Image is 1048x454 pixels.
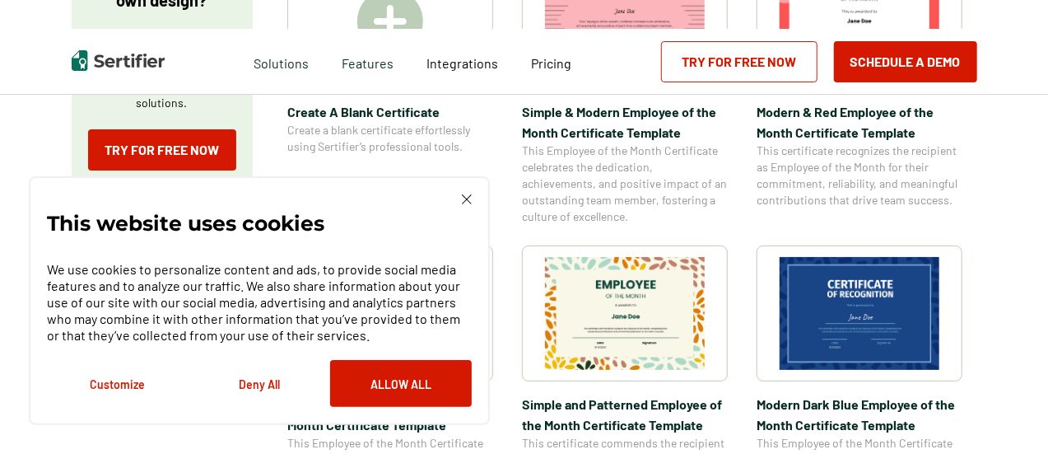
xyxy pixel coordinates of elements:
img: Sertifier | Digital Credentialing Platform [72,50,165,71]
img: Cookie Popup Close [462,194,472,204]
img: Modern Dark Blue Employee of the Month Certificate Template [780,257,939,370]
span: This Employee of the Month Certificate celebrates the dedication, achievements, and positive impa... [522,143,728,225]
a: Integrations [426,51,498,72]
p: This website uses cookies [47,215,324,232]
span: Pricing [531,55,571,71]
span: Modern Dark Blue Employee of the Month Certificate Template [757,394,962,435]
a: Pricing [531,51,571,72]
button: Customize [47,360,189,407]
span: This certificate recognizes the recipient as Employee of the Month for their commitment, reliabil... [757,143,962,208]
span: Integrations [426,55,498,71]
button: Allow All [330,360,472,407]
a: Try for Free Now [88,129,236,171]
span: Simple and Patterned Employee of the Month Certificate Template [522,394,728,435]
span: Create A Blank Certificate [287,101,493,122]
span: Solutions [254,51,309,72]
a: Try for Free Now [661,41,817,82]
span: Create a blank certificate effortlessly using Sertifier’s professional tools. [287,122,493,155]
button: Schedule a Demo [834,41,977,82]
span: Modern & Red Employee of the Month Certificate Template [757,101,962,143]
span: Features [342,51,394,72]
button: Deny All [189,360,330,407]
img: Simple and Patterned Employee of the Month Certificate Template [545,257,705,370]
span: Simple & Modern Employee of the Month Certificate Template [522,101,728,143]
p: We use cookies to personalize content and ads, to provide social media features and to analyze ou... [47,261,472,344]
